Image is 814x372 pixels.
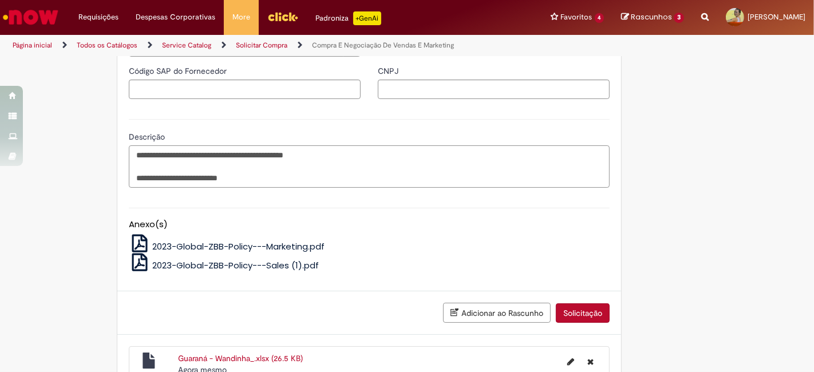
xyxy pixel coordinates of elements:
[129,259,319,271] a: 2023-Global-ZBB-Policy---Sales (1).pdf
[748,12,805,22] span: [PERSON_NAME]
[129,240,325,252] a: 2023-Global-ZBB-Policy---Marketing.pdf
[152,240,325,252] span: 2023-Global-ZBB-Policy---Marketing.pdf
[267,8,298,25] img: click_logo_yellow_360x200.png
[580,353,600,371] button: Excluir Guaraná - Wandinha_.xlsx
[129,66,229,76] span: Código SAP do Fornecedor
[353,11,381,25] p: +GenAi
[152,259,319,271] span: 2023-Global-ZBB-Policy---Sales (1).pdf
[129,220,610,229] h5: Anexo(s)
[129,80,361,99] input: Código SAP do Fornecedor
[631,11,672,22] span: Rascunhos
[378,80,610,99] input: CNPJ
[561,11,592,23] span: Favoritos
[178,353,303,363] a: Guaraná - Wandinha_.xlsx (26.5 KB)
[129,132,167,142] span: Descrição
[621,12,684,23] a: Rascunhos
[13,41,52,50] a: Página inicial
[595,13,604,23] span: 4
[136,11,215,23] span: Despesas Corporativas
[315,11,381,25] div: Padroniza
[378,66,401,76] span: CNPJ
[560,353,581,371] button: Editar nome de arquivo Guaraná - Wandinha_.xlsx
[232,11,250,23] span: More
[674,13,684,23] span: 3
[77,41,137,50] a: Todos os Catálogos
[443,303,551,323] button: Adicionar ao Rascunho
[1,6,60,29] img: ServiceNow
[556,303,610,323] button: Solicitação
[236,41,287,50] a: Solicitar Compra
[9,35,534,56] ul: Trilhas de página
[162,41,211,50] a: Service Catalog
[129,145,610,187] textarea: Descrição
[312,41,454,50] a: Compra E Negociação De Vendas E Marketing
[78,11,118,23] span: Requisições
